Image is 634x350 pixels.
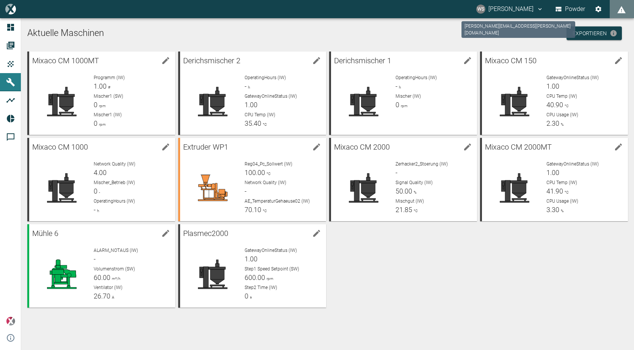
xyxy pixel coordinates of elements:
[6,317,15,326] img: Xplore Logo
[178,224,326,308] a: Plasmec2000edit machineGatewayOnlineStatus (IW)1.00Step1 Speed Setpoint (SW)600.00rpmStep2 Time (...
[395,187,412,195] span: 50.00
[546,187,563,195] span: 41.90
[546,198,578,204] span: CPU Usage (IW)
[546,112,578,117] span: CPU Usage (IW)
[546,180,577,185] span: CPU Temp (IW)
[546,169,559,177] span: 1.00
[309,139,324,155] button: edit machine
[110,277,120,281] span: m³/h
[485,56,537,65] span: Mixaco CM 150
[559,122,563,127] span: %
[480,52,628,135] a: Mixaco CM 150edit machineGatewayOnlineStatus (IW)1.00CPU Temp (IW)40.90°CCPU Usage (IW)2.30%
[554,2,587,16] button: Powder
[158,226,173,241] button: edit machine
[265,172,271,176] span: °C
[480,138,628,221] a: Mixaco CM 2000MTedit machineGatewayOnlineStatus (IW)1.00CPU Temp (IW)41.90°CCPU Usage (IW)3.30%
[245,285,277,290] span: Step2 Time (IW)
[485,142,552,152] span: Mixaco CM 2000MT
[94,255,96,263] span: -
[94,119,97,127] span: 0
[563,104,569,108] span: °C
[395,169,397,177] span: -
[563,190,569,194] span: °C
[245,187,246,195] span: -
[559,209,563,213] span: %
[94,292,110,300] span: 26.70
[183,229,228,238] span: Plasmec2000
[546,75,599,80] span: GatewayOnlineStatus (IW)
[245,112,275,117] span: CPU Temp (IW)
[158,53,173,68] button: edit machine
[395,94,421,99] span: Mischer (IW)
[245,169,265,177] span: 100.00
[245,273,265,281] span: 600.00
[546,94,577,99] span: CPU Temp (IW)
[178,138,326,221] a: Extruder WP1edit machineReg04_Pc_Sollwert (IW)100.00°CNetwork Quality (IW)-AE_TemperaturGehaeuse0...
[261,209,267,213] span: °C
[399,104,408,108] span: rpm
[94,273,110,281] span: 60.00
[245,255,257,263] span: 1.00
[395,180,433,185] span: Signal Quality (IW)
[94,248,138,253] span: ALARM_NOTAUS (IW)
[245,180,286,185] span: Network Quality (IW)
[245,75,286,80] span: OperatingHours (IW)
[27,224,175,308] a: Mühle 6edit machineALARM_NOTAUS (IW)-Volumenstrom (SW)60.00m³/hVentilator (IW)26.70A
[245,266,299,272] span: Step1 Speed Setpoint (SW)
[183,142,228,152] span: Extruder WP1
[395,101,399,109] span: 0
[546,119,559,127] span: 2.30
[261,122,267,127] span: °C
[334,142,390,152] span: Mixaco CM 2000
[32,56,99,65] span: Mixaco CM 1000MT
[611,139,626,155] button: edit machine
[476,5,485,14] div: WS
[546,82,559,90] span: 1.00
[397,85,401,89] span: h
[395,75,437,80] span: OperatingHours (IW)
[546,206,559,214] span: 3.30
[94,187,97,195] span: 0
[245,248,297,253] span: GatewayOnlineStatus (IW)
[94,206,96,214] span: -
[32,142,88,152] span: Mixaco CM 1000
[611,53,626,68] button: edit machine
[32,229,58,238] span: Mühle 6
[395,206,412,214] span: 21.85
[412,209,418,213] span: °C
[546,161,599,167] span: GatewayOnlineStatus (IW)
[245,101,257,109] span: 1.00
[248,295,252,299] span: s
[334,56,391,65] span: Derichsmischer 1
[94,169,107,177] span: 4.00
[158,139,173,155] button: edit machine
[178,52,326,135] a: Derichsmischer 2edit machineOperatingHours (IW)-hGatewayOnlineStatus (IW)1.00CPU Temp (IW)35.40°C
[94,101,97,109] span: 0
[395,161,448,167] span: Zerhacker2_Stoerung (IW)
[94,161,135,167] span: Network Quality (IW)
[94,82,107,90] span: 1.00
[245,206,261,214] span: 70.10
[94,198,135,204] span: OperatingHours (IW)
[475,2,545,16] button: wolfgang.schneider@kansaihelios-cws.de
[110,295,114,299] span: A
[27,27,628,39] h1: Aktuelle Maschinen
[309,53,324,68] button: edit machine
[27,52,175,135] a: Mixaco CM 1000MTedit machineProgramm (IW)1.00#Mischer1 (SW)0rpmMischer1 (IW)0rpm
[97,190,100,194] span: -
[329,138,477,221] a: Mixaco CM 2000edit machineZerhacker2_Stoerung (IW)-Signal Quality (IW)50.00%Mischgut (IW)21.85°C
[329,52,477,135] a: Derichsmischer 1edit machineOperatingHours (IW)-hMischer (IW)0rpm
[107,85,110,89] span: #
[246,85,250,89] span: h
[592,2,605,16] button: Einstellungen
[5,4,16,14] img: logo
[461,21,575,38] div: [PERSON_NAME][EMAIL_ADDRESS][PERSON_NAME][DOMAIN_NAME]
[245,94,297,99] span: GatewayOnlineStatus (IW)
[460,139,475,155] button: edit machine
[412,190,416,194] span: %
[183,56,240,65] span: Derichsmischer 2
[94,94,123,99] span: Mischer1 (SW)
[567,27,622,41] a: Exportieren
[245,82,246,90] span: -
[245,161,292,167] span: Reg04_Pc_Sollwert (IW)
